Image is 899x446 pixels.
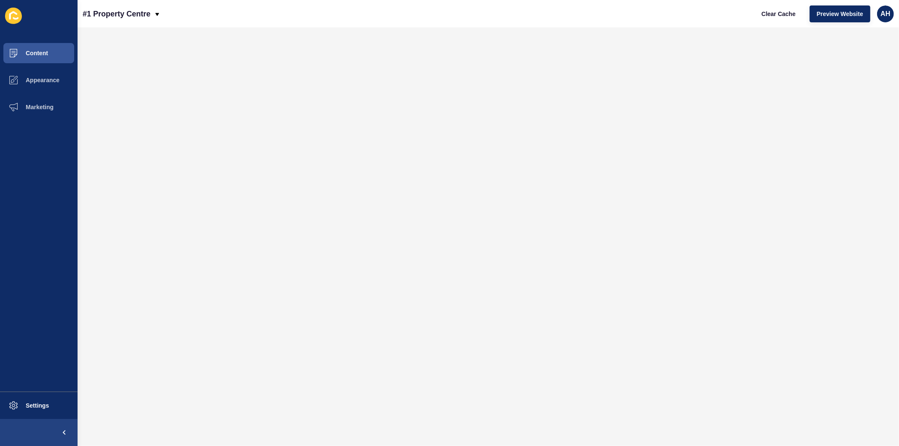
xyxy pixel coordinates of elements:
p: #1 Property Centre [83,3,150,24]
button: Clear Cache [754,5,803,22]
span: Preview Website [817,10,863,18]
button: Preview Website [810,5,870,22]
span: AH [880,10,890,18]
span: Clear Cache [762,10,796,18]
